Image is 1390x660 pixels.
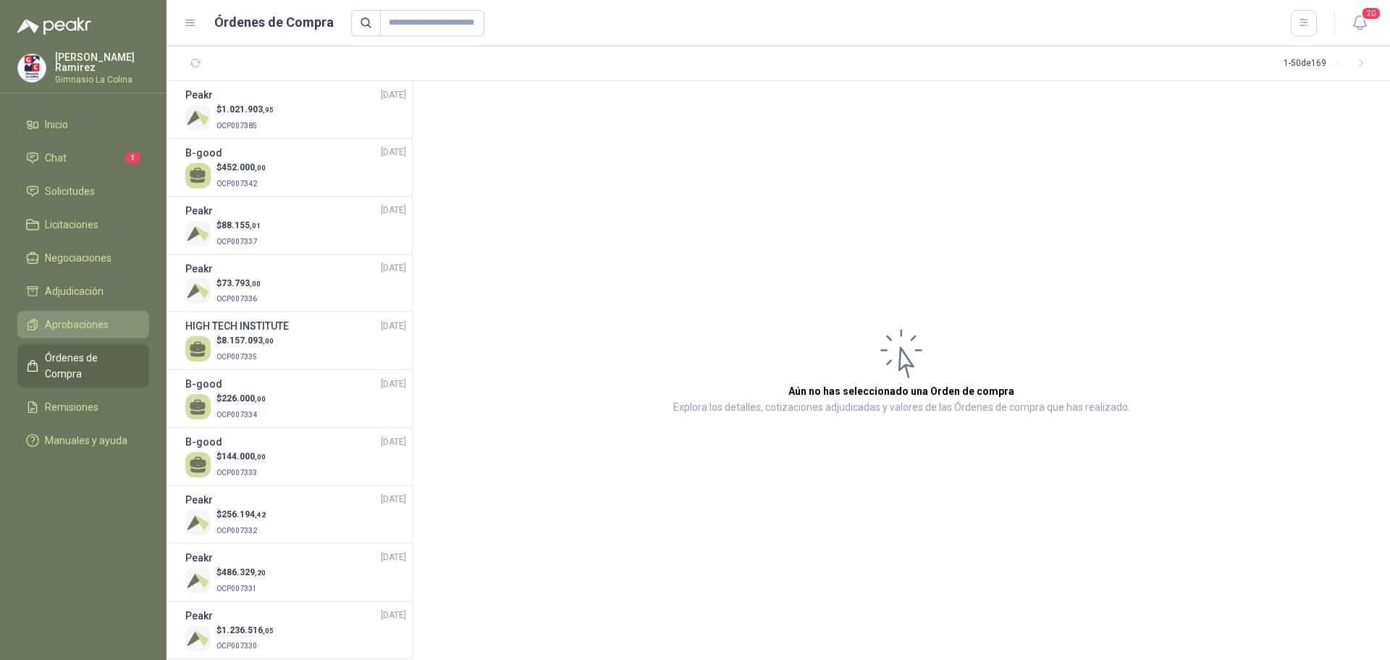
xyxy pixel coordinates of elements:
h3: Peakr [185,203,213,219]
p: [PERSON_NAME] Ramirez [55,52,149,72]
a: HIGH TECH INSTITUTE[DATE] $8.157.093,00OCP007335 [185,318,406,364]
img: Company Logo [185,510,211,535]
span: Negociaciones [45,250,111,266]
img: Company Logo [185,278,211,304]
span: 73.793 [222,278,261,288]
span: OCP007334 [216,411,257,419]
p: $ [216,277,261,291]
a: Peakr[DATE] Company Logo$73.793,00OCP007336 [185,261,406,306]
a: Adjudicación [17,277,149,305]
h3: Aún no has seleccionado una Orden de compra [788,383,1014,399]
p: Explora los detalles, cotizaciones adjudicadas y valores de las Órdenes de compra que has realizado. [673,399,1130,417]
a: Peakr[DATE] Company Logo$256.194,42OCP007332 [185,492,406,538]
h3: Peakr [185,492,213,508]
p: $ [216,508,266,522]
a: Solicitudes [17,177,149,205]
a: Inicio [17,111,149,138]
a: Peakr[DATE] Company Logo$1.236.516,05OCP007330 [185,608,406,653]
span: Solicitudes [45,183,95,199]
span: [DATE] [381,377,406,391]
span: 88.155 [222,220,261,230]
span: [DATE] [381,319,406,333]
a: Peakr[DATE] Company Logo$1.021.903,95OCP007385 [185,87,406,133]
a: B-good[DATE] $226.000,00OCP007334 [185,376,406,422]
span: 452.000 [222,162,266,172]
span: 1.236.516 [222,625,274,635]
h3: Peakr [185,608,213,624]
span: OCP007335 [216,353,257,361]
img: Company Logo [18,54,46,82]
span: 226.000 [222,393,266,404]
img: Company Logo [185,105,211,130]
p: $ [216,392,266,406]
span: Inicio [45,117,68,133]
span: 20 [1361,7,1381,20]
img: Company Logo [185,626,211,651]
p: $ [216,450,266,464]
p: $ [216,624,274,638]
span: OCP007332 [216,527,257,535]
a: B-good[DATE] $452.000,00OCP007342 [185,145,406,191]
span: [DATE] [381,551,406,564]
span: ,00 [255,395,266,403]
p: $ [216,219,261,233]
span: [DATE] [381,493,406,506]
h3: Peakr [185,261,213,277]
span: [DATE] [381,262,406,275]
span: ,95 [263,106,274,114]
span: ,00 [263,337,274,345]
a: Chat1 [17,144,149,172]
h3: B-good [185,145,222,161]
span: OCP007336 [216,295,257,303]
span: [DATE] [381,88,406,102]
img: Company Logo [185,568,211,593]
span: Remisiones [45,399,98,415]
h3: B-good [185,376,222,392]
a: Peakr[DATE] Company Logo$486.329,20OCP007331 [185,550,406,596]
p: $ [216,161,266,175]
span: OCP007342 [216,180,257,188]
span: ,01 [250,222,261,230]
span: ,00 [255,453,266,461]
span: Manuales y ayuda [45,433,127,448]
button: 20 [1347,10,1373,36]
img: Company Logo [185,221,211,246]
p: $ [216,334,274,348]
span: ,05 [263,627,274,635]
span: OCP007331 [216,585,257,593]
a: Licitaciones [17,211,149,238]
span: [DATE] [381,609,406,622]
span: ,42 [255,511,266,519]
a: Peakr[DATE] Company Logo$88.155,01OCP007337 [185,203,406,248]
span: 486.329 [222,567,266,577]
h3: B-good [185,434,222,450]
span: [DATE] [381,146,406,159]
a: Manuales y ayuda [17,427,149,454]
a: Negociaciones [17,244,149,272]
span: Aprobaciones [45,317,109,333]
h3: HIGH TECH INSTITUTE [185,318,289,334]
span: ,20 [255,569,266,577]
span: Adjudicación [45,283,104,299]
a: Aprobaciones [17,311,149,338]
h1: Órdenes de Compra [214,12,334,33]
span: OCP007330 [216,642,257,650]
p: $ [216,103,274,117]
span: 1 [125,152,140,164]
a: B-good[DATE] $144.000,00OCP007333 [185,434,406,480]
span: Órdenes de Compra [45,350,135,382]
img: Logo peakr [17,17,91,35]
span: [DATE] [381,204,406,217]
span: ,00 [250,280,261,288]
a: Remisiones [17,393,149,421]
h3: Peakr [185,87,213,103]
p: $ [216,566,266,580]
span: OCP007385 [216,122,257,130]
span: OCP007333 [216,469,257,477]
span: Licitaciones [45,217,98,233]
p: Gimnasio La Colina [55,75,149,84]
span: [DATE] [381,435,406,449]
h3: Peakr [185,550,213,566]
span: 8.157.093 [222,335,274,346]
span: Chat [45,150,67,166]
